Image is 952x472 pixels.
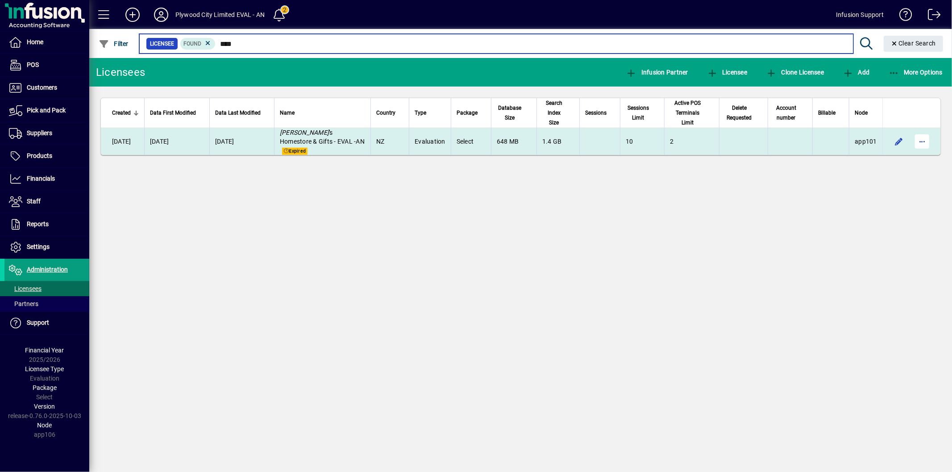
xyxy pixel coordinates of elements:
span: Financials [27,175,55,182]
button: Infusion Partner [624,64,690,80]
div: Package [457,108,486,118]
a: Pick and Pack [4,99,89,122]
span: Pick and Pack [27,107,66,114]
span: Account number [773,103,799,123]
span: Node [37,422,52,429]
span: Search Index Size [542,98,566,128]
div: Delete Requested [725,103,762,123]
span: Created [112,108,131,118]
span: Licensees [9,285,42,292]
span: Name [280,108,295,118]
a: Customers [4,77,89,99]
button: Licensee [705,64,750,80]
span: Delete Requested [725,103,754,123]
a: POS [4,54,89,76]
div: Billable [818,108,844,118]
a: Logout [921,2,941,31]
button: Profile [147,7,175,23]
td: [DATE] [101,128,144,155]
td: [DATE] [209,128,274,155]
span: Billable [818,108,836,118]
div: Country [376,108,403,118]
span: Financial Year [25,347,64,354]
a: Licensees [4,281,89,296]
div: Search Index Size [542,98,574,128]
em: [PERSON_NAME] [280,129,329,136]
span: Administration [27,266,68,273]
div: Infusion Support [836,8,884,22]
span: Add [843,69,869,76]
a: Home [4,31,89,54]
div: Licensees [96,65,145,79]
span: Licensee Type [25,365,64,373]
span: Partners [9,300,38,307]
span: Clear Search [891,40,936,47]
button: Clear [884,36,944,52]
a: Products [4,145,89,167]
td: 10 [620,128,665,155]
span: Products [27,152,52,159]
button: Edit [892,134,906,149]
span: Clone Licensee [766,69,824,76]
span: Staff [27,198,41,205]
td: NZ [370,128,409,155]
span: Reports [27,220,49,228]
div: Plywood City Limited EVAL - AN [175,8,265,22]
span: Licensee [150,39,174,48]
span: More Options [889,69,943,76]
button: Add [118,7,147,23]
a: Financials [4,168,89,190]
td: Select [451,128,491,155]
span: Filter [99,40,129,47]
span: Package [33,384,57,391]
span: Customers [27,84,57,91]
div: Sessions Limit [626,103,659,123]
span: Node [855,108,868,118]
a: Support [4,312,89,334]
td: 1.4 GB [536,128,579,155]
div: Name [280,108,365,118]
div: Type [415,108,445,118]
span: Found [184,41,202,47]
a: Reports [4,213,89,236]
div: Active POS Terminals Limit [670,98,713,128]
div: Data Last Modified [215,108,269,118]
span: Country [376,108,395,118]
span: Data First Modified [150,108,196,118]
button: Filter [96,36,131,52]
span: Version [34,403,55,410]
td: Evaluation [409,128,451,155]
span: Sessions [585,108,607,118]
span: app101.prod.infusionbusinesssoftware.com [855,138,877,145]
a: Partners [4,296,89,311]
span: Database Size [497,103,523,123]
span: Licensee [707,69,748,76]
span: Data Last Modified [215,108,261,118]
div: Node [855,108,877,118]
span: Infusion Partner [626,69,688,76]
div: Data First Modified [150,108,204,118]
button: Add [840,64,872,80]
span: Type [415,108,426,118]
span: Active POS Terminals Limit [670,98,705,128]
button: More options [915,134,929,149]
td: [DATE] [144,128,209,155]
div: Created [112,108,139,118]
a: Staff [4,190,89,213]
span: 's Homestore & Gifts - EVAL -AN [280,129,365,145]
div: Sessions [585,108,615,118]
a: Settings [4,236,89,258]
a: Suppliers [4,122,89,145]
span: Suppliers [27,129,52,137]
div: Database Size [497,103,531,123]
button: Clone Licensee [764,64,826,80]
span: Settings [27,243,50,250]
span: Home [27,38,43,46]
span: POS [27,61,39,68]
td: 2 [664,128,719,155]
a: Knowledge Base [893,2,912,31]
span: Package [457,108,478,118]
td: 648 MB [491,128,536,155]
span: Support [27,319,49,326]
span: Expired [282,148,308,155]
